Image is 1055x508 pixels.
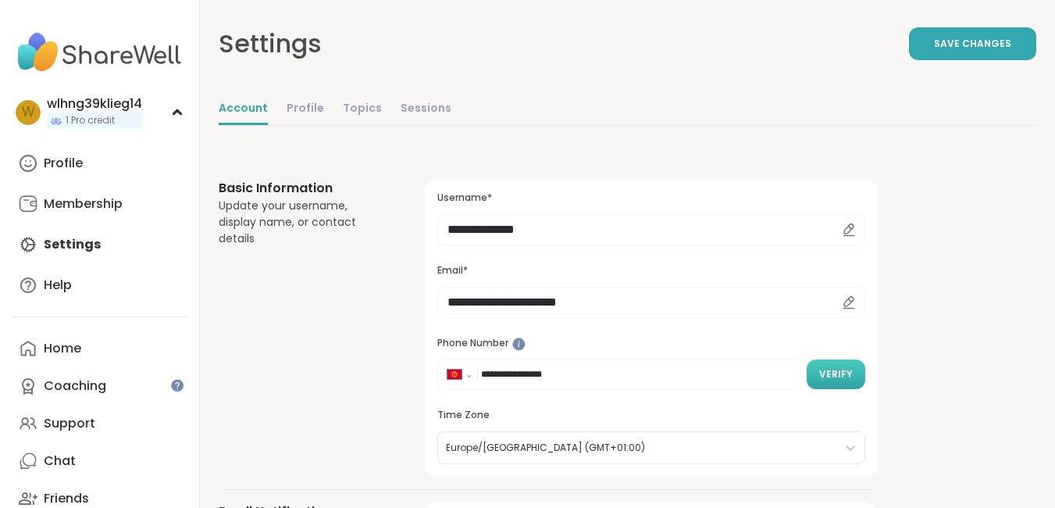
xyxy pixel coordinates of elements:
[219,179,387,198] h3: Basic Information
[437,337,865,350] h3: Phone Number
[12,267,187,304] a: Help
[343,94,382,125] a: Topics
[44,155,83,172] div: Profile
[171,379,184,392] iframe: Spotlight
[44,490,89,507] div: Friends
[219,25,322,63] div: Settings
[819,367,853,381] span: Verify
[909,27,1036,60] button: Save Changes
[219,94,268,125] a: Account
[219,198,387,247] div: Update your username, display name, or contact details
[22,102,35,123] span: w
[44,340,81,357] div: Home
[47,95,142,113] div: wlhng39klieg14
[12,185,187,223] a: Membership
[437,409,865,422] h3: Time Zone
[12,442,187,480] a: Chat
[12,330,187,367] a: Home
[12,367,187,405] a: Coaching
[512,338,526,351] iframe: Spotlight
[44,377,106,395] div: Coaching
[287,94,324,125] a: Profile
[12,145,187,182] a: Profile
[44,415,95,432] div: Support
[437,264,865,277] h3: Email*
[12,25,187,80] img: ShareWell Nav Logo
[934,37,1011,51] span: Save Changes
[437,191,865,205] h3: Username*
[807,360,865,389] button: Verify
[66,114,115,127] span: 1 Pro credit
[401,94,451,125] a: Sessions
[12,405,187,442] a: Support
[44,195,123,213] div: Membership
[44,453,76,470] div: Chat
[44,277,72,294] div: Help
